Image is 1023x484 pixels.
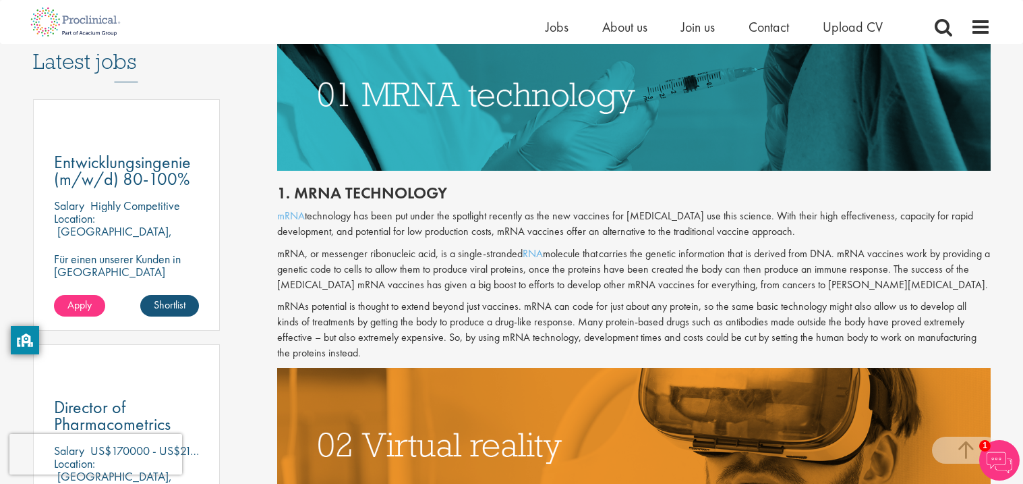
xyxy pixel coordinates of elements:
a: Entwicklungsingenie (m/w/d) 80-100% [54,154,200,188]
p: mRNA, or messenger ribonucleic acid, is a single-stranded molecule that carries the genetic infor... [277,246,991,293]
p: [GEOGRAPHIC_DATA], [GEOGRAPHIC_DATA] [54,223,172,252]
iframe: reCAPTCHA [9,434,182,475]
h2: 1. mRNA technology [277,184,991,202]
span: 1 [979,440,991,452]
a: RNA [523,246,543,261]
p: mRNAs potential is thought to extend beyond just vaccines. mRNA can code for just about any prote... [277,299,991,360]
p: technology has been put under the spotlight recently as the new vaccines for [MEDICAL_DATA] use t... [277,209,991,240]
p: Für einen unserer Kunden in [GEOGRAPHIC_DATA] suchen wir ab sofort einen Entwicklungsingenieur Ku... [54,252,200,342]
a: Apply [54,295,105,317]
a: Shortlist [140,295,199,317]
a: Director of Pharmacometrics [54,399,200,433]
button: privacy banner [11,326,39,354]
h3: Latest jobs [33,16,221,82]
a: Upload CV [823,18,883,36]
span: Location: [54,211,95,226]
img: Chatbot [979,440,1020,481]
span: Apply [67,298,92,312]
a: Contact [749,18,789,36]
span: Director of Pharmacometrics [54,396,171,435]
p: Highly Competitive [90,198,180,213]
a: mRNA [277,209,305,223]
a: Jobs [546,18,568,36]
a: About us [602,18,647,36]
span: Entwicklungsingenie (m/w/d) 80-100% [54,151,191,190]
a: Join us [681,18,715,36]
span: Salary [54,198,84,213]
